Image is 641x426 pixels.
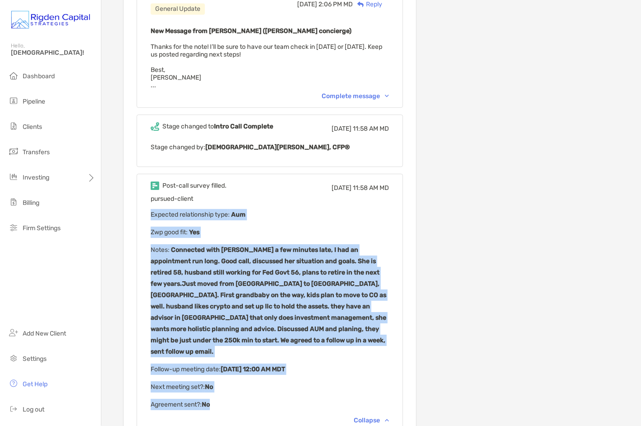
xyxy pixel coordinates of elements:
[151,195,193,203] span: pursued-client
[332,184,351,192] span: [DATE]
[11,49,95,57] span: [DEMOGRAPHIC_DATA]!
[151,3,205,14] div: General Update
[353,125,389,133] span: 11:58 AM MD
[23,72,55,80] span: Dashboard
[151,122,159,131] img: Event icon
[23,148,50,156] span: Transfers
[8,171,19,182] img: investing icon
[23,199,39,207] span: Billing
[151,209,389,220] p: Expected relationship type :
[318,0,353,8] span: 2:06 PM MD
[332,125,351,133] span: [DATE]
[8,222,19,233] img: firm-settings icon
[8,146,19,157] img: transfers icon
[11,4,90,36] img: Zoe Logo
[151,399,389,410] p: Agreement sent? :
[357,1,364,7] img: Reply icon
[8,327,19,338] img: add_new_client icon
[23,174,49,181] span: Investing
[162,182,227,189] div: Post-call survey filled.
[162,123,273,130] div: Stage changed to
[354,417,389,424] div: Collapse
[8,121,19,132] img: clients icon
[151,227,389,238] p: Zwp good fit :
[23,224,61,232] span: Firm Settings
[23,98,45,105] span: Pipeline
[151,364,389,375] p: Follow-up meeting date :
[230,211,246,218] b: Aum
[23,380,47,388] span: Get Help
[151,246,386,355] b: Connected with [PERSON_NAME] a few minutes late, I had an appointment run long. Good call, discus...
[151,43,382,89] span: Thanks for the note! I’ll be sure to have our team check in [DATE] or [DATE]. Keep us posted rega...
[151,27,351,35] b: New Message from [PERSON_NAME] ([PERSON_NAME] concierge)
[23,355,47,363] span: Settings
[202,401,210,408] b: No
[151,244,389,357] p: Notes :
[8,197,19,208] img: billing icon
[23,406,44,413] span: Log out
[151,142,389,153] p: Stage changed by:
[322,92,389,100] div: Complete message
[8,403,19,414] img: logout icon
[205,383,213,391] b: No
[385,419,389,421] img: Chevron icon
[23,123,42,131] span: Clients
[385,95,389,97] img: Chevron icon
[8,378,19,389] img: get-help icon
[23,330,66,337] span: Add New Client
[205,143,350,151] b: [DEMOGRAPHIC_DATA][PERSON_NAME], CFP®
[151,181,159,190] img: Event icon
[221,365,285,373] b: [DATE] 12:00 AM MDT
[353,184,389,192] span: 11:58 AM MD
[297,0,317,8] span: [DATE]
[188,228,199,236] b: Yes
[8,70,19,81] img: dashboard icon
[151,381,389,393] p: Next meeting set? :
[214,123,273,130] b: Intro Call Complete
[8,353,19,364] img: settings icon
[8,95,19,106] img: pipeline icon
